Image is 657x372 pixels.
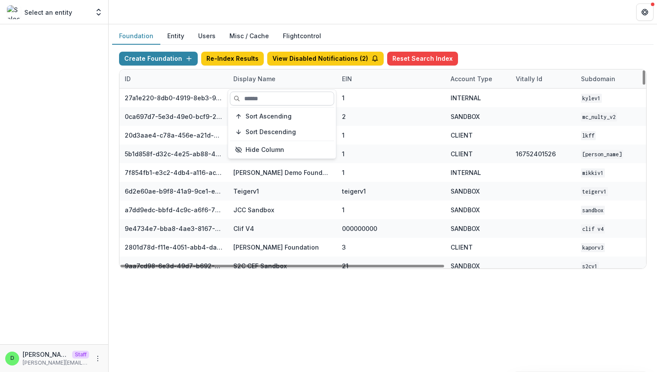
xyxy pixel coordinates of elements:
div: Clif V4 [233,224,254,233]
div: Display Name [228,69,337,88]
span: Sort Ascending [246,113,292,120]
div: Account Type [445,74,498,83]
div: 27a1e220-8db0-4919-8eb3-9f29ee33f7b0 [125,93,223,102]
p: [PERSON_NAME][EMAIL_ADDRESS][DOMAIN_NAME] [23,359,89,367]
code: mikkiv1 [581,168,605,178]
div: Account Type [445,69,511,88]
div: CLIENT [451,149,473,158]
div: Vitally Id [511,69,576,88]
div: ID [119,74,136,83]
button: Hide Column [230,143,334,157]
div: CLIENT [451,131,473,140]
div: SANDBOX [451,205,480,214]
p: Select an entity [24,8,72,17]
button: Create Foundation [119,52,198,66]
code: kaporv3 [581,243,605,252]
div: INTERNAL [451,168,481,177]
div: EIN [337,69,445,88]
button: Open entity switcher [93,3,105,21]
div: 000000000 [342,224,377,233]
div: Divyansh [10,356,14,361]
button: Reset Search Index [387,52,458,66]
div: S2C CEF Sandbox [233,261,287,270]
div: SANDBOX [451,261,480,270]
div: CLIENT [451,243,473,252]
button: Entity [160,28,191,45]
div: Vitally Id [511,74,547,83]
div: 2 [342,112,346,121]
div: 9aa7cd98-6e3d-49d7-b692-3e5f3d1facd4 [125,261,223,270]
div: a7dd9edc-bbfd-4c9c-a6f6-76d0743bf1cd [125,205,223,214]
div: SANDBOX [451,112,480,121]
span: Sort Descending [246,128,296,136]
div: 7f854fb1-e3c2-4db4-a116-aca576521abc [125,168,223,177]
div: 1 [342,168,345,177]
code: s2cv1 [581,262,599,271]
div: Display Name [228,74,281,83]
code: Clif V4 [581,224,605,234]
div: ID [119,69,228,88]
a: Flightcontrol [283,31,321,40]
button: Sort Ascending [230,109,334,123]
div: 0ca697d7-5e3d-49e0-bcf9-217f69e92d71 [125,112,223,121]
div: INTERNAL [451,93,481,102]
div: Subdomain [576,74,620,83]
div: 16752401526 [516,149,556,158]
div: EIN [337,74,357,83]
button: Foundation [112,28,160,45]
div: 6d2e60ae-b9f8-41a9-9ce1-e608d0f20ec5 [125,187,223,196]
div: 20d3aae4-c78a-456e-a21d-91c97a6a725f [125,131,223,140]
code: teigerv1 [581,187,608,196]
div: 1 [342,149,345,158]
div: teigerv1 [342,187,366,196]
button: Users [191,28,222,45]
button: More [93,353,103,364]
div: Teigerv1 [233,187,259,196]
button: Get Help [636,3,654,21]
button: Re-Index Results [201,52,264,66]
code: [PERSON_NAME] [581,150,623,159]
div: Subdomain [576,69,641,88]
p: [PERSON_NAME] [23,350,69,359]
code: kylev1 [581,94,602,103]
div: 2801d78d-f11e-4051-abb4-dab00da98882 [125,243,223,252]
div: SANDBOX [451,224,480,233]
code: sandbox [581,206,605,215]
button: Misc / Cache [222,28,276,45]
img: Select an entity [7,5,21,19]
div: 1 [342,205,345,214]
div: [PERSON_NAME] Foundation [233,243,319,252]
button: Sort Descending [230,125,334,139]
div: JCC Sandbox [233,205,274,214]
div: 1 [342,93,345,102]
div: [PERSON_NAME] Demo Foundation [233,168,332,177]
div: 21 [342,261,348,270]
div: 9e4734e7-bba8-4ae3-8167-95d86cec7b4b [125,224,223,233]
div: 1 [342,131,345,140]
div: SANDBOX [451,187,480,196]
button: View Disabled Notifications (2) [267,52,384,66]
p: Staff [72,351,89,359]
div: 3 [342,243,346,252]
div: 5b1d858f-d32c-4e25-ab88-434536713791 [125,149,223,158]
code: mc_nulty_v2 [581,112,617,122]
code: lkff [581,131,596,140]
